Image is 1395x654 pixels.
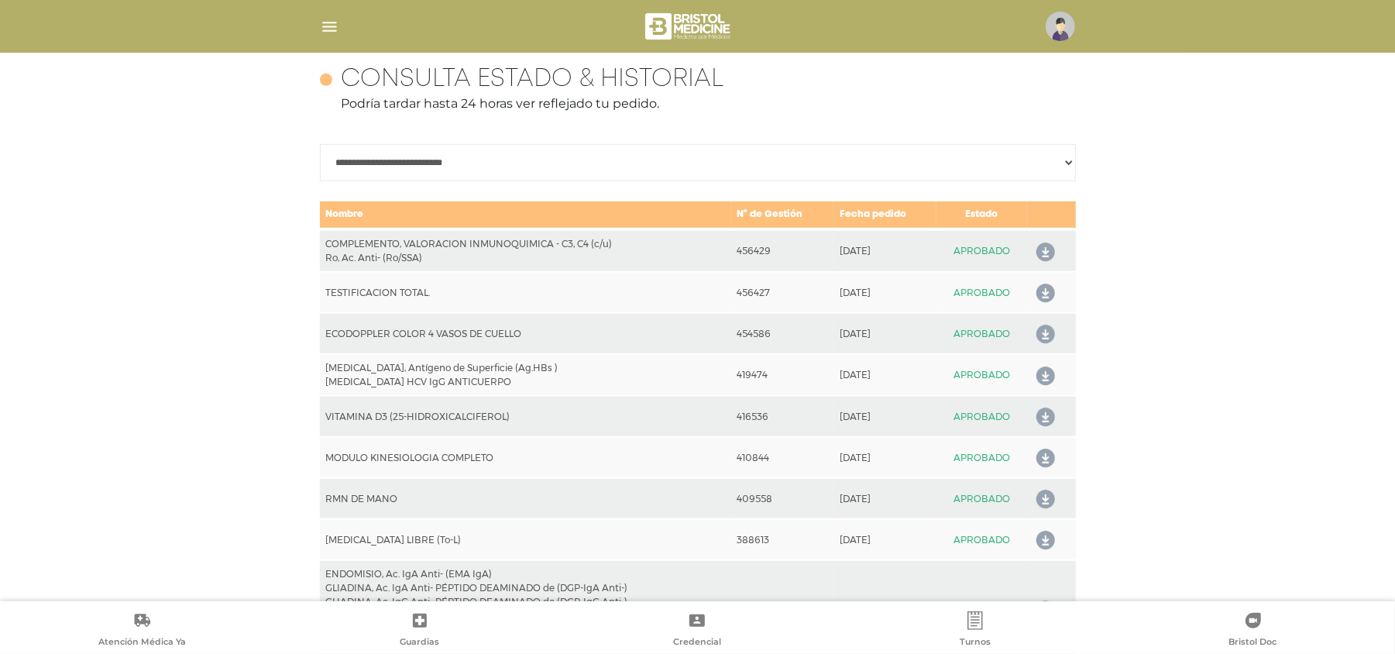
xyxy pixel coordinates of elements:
td: Estado [936,201,1026,229]
a: Guardias [281,611,559,651]
td: 388613 [731,519,833,560]
td: APROBADO [936,437,1026,478]
td: [DATE] [833,519,936,560]
img: profile-placeholder.svg [1046,12,1075,41]
td: [DATE] [833,313,936,354]
td: APROBADO [936,354,1026,396]
td: COMPLEMENTO, VALORACION INMUNOQUIMICA - C3, C4 (c/u) Ro, Ac. Anti- (Ro/SSA) [320,229,731,272]
td: [DATE] [833,437,936,478]
td: ECODOPPLER COLOR 4 VASOS DE CUELLO [320,313,731,354]
td: APROBADO [936,396,1026,437]
td: MODULO KINESIOLOGIA COMPLETO [320,437,731,478]
a: Atención Médica Ya [3,611,281,651]
td: 416536 [731,396,833,437]
a: Bristol Doc [1114,611,1392,651]
td: 456427 [731,272,833,313]
span: Bristol Doc [1229,636,1277,650]
td: Nombre [320,201,731,229]
td: RMN DE MANO [320,478,731,519]
p: Podría tardar hasta 24 horas ver reflejado tu pedido. [320,95,1076,113]
td: APROBADO [936,519,1026,560]
td: Fecha pedido [833,201,936,229]
td: [DATE] [833,272,936,313]
span: Turnos [960,636,991,650]
td: TESTIFICACION TOTAL. [320,272,731,313]
td: 456429 [731,229,833,272]
td: 410844 [731,437,833,478]
a: Turnos [837,611,1115,651]
img: Cober_menu-lines-white.svg [320,17,339,36]
img: bristol-medicine-blanco.png [643,8,735,45]
span: Atención Médica Ya [98,636,186,650]
td: APROBADO [936,313,1026,354]
td: APROBADO [936,229,1026,272]
td: N° de Gestión [731,201,833,229]
td: [DATE] [833,229,936,272]
td: [DATE] [833,396,936,437]
td: APROBADO [936,478,1026,519]
td: 409558 [731,478,833,519]
h4: Consulta estado & historial [342,65,724,95]
td: 419474 [731,354,833,396]
td: 454586 [731,313,833,354]
td: [DATE] [833,478,936,519]
span: Guardias [400,636,439,650]
td: [MEDICAL_DATA], Antígeno de Superficie (Ag.HBs ) [MEDICAL_DATA] HCV IgG ANTICUERPO [320,354,731,396]
td: VITAMINA D3 (25-HIDROXICALCIFEROL) [320,396,731,437]
span: Credencial [673,636,721,650]
td: [DATE] [833,354,936,396]
td: APROBADO [936,272,1026,313]
a: Credencial [558,611,837,651]
td: [MEDICAL_DATA] LIBRE (To-L) [320,519,731,560]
